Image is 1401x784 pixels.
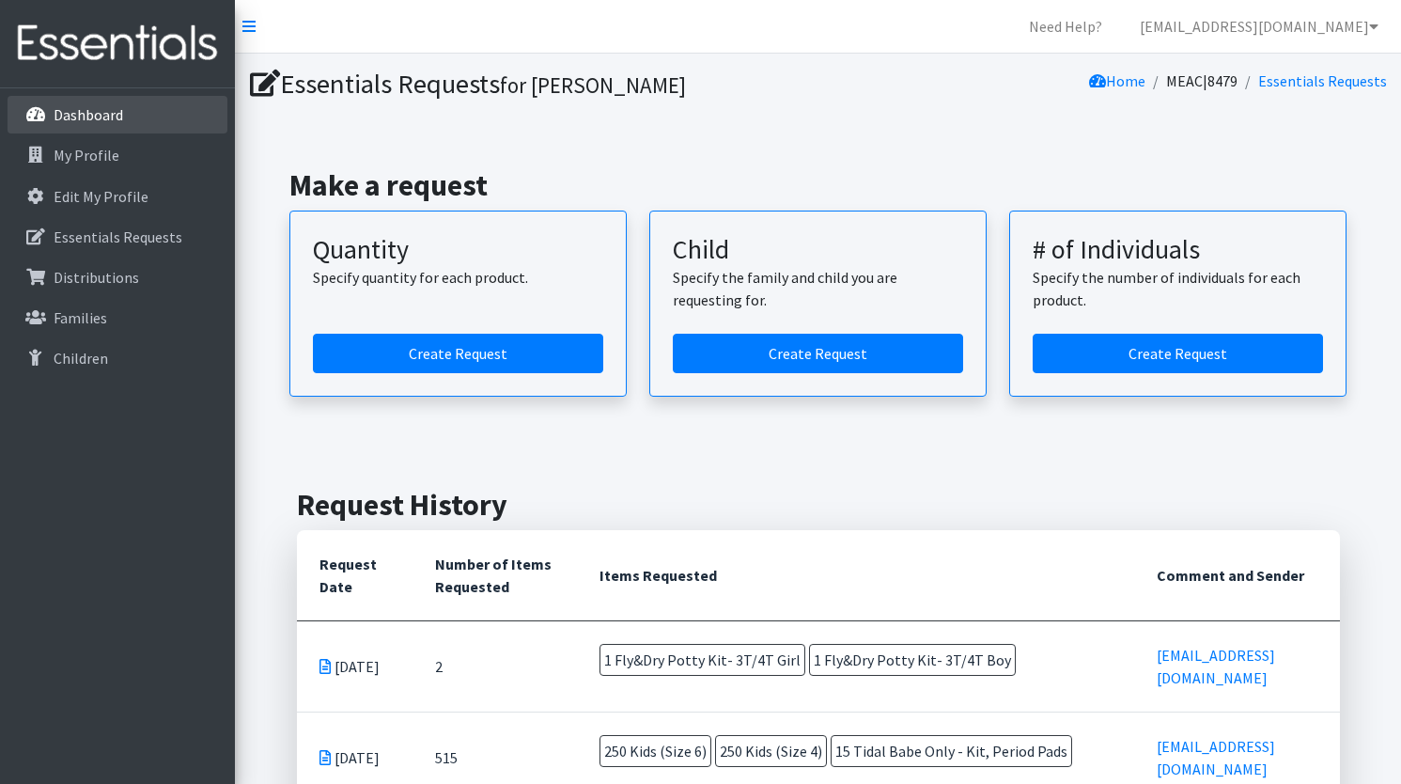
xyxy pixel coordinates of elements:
img: HumanEssentials [8,12,227,75]
a: Distributions [8,259,227,296]
a: Create a request by quantity [313,334,603,373]
p: Specify quantity for each product. [313,266,603,289]
p: Specify the number of individuals for each product. [1033,266,1323,311]
th: Items Requested [577,530,1134,621]
h2: Request History [297,487,1340,523]
p: Edit My Profile [54,187,148,206]
span: 1 Fly&Dry Potty Kit- 3T/4T Boy [809,644,1016,676]
a: Create a request by number of individuals [1033,334,1323,373]
a: [EMAIL_ADDRESS][DOMAIN_NAME] [1125,8,1393,45]
a: Children [8,339,227,377]
h3: Quantity [313,234,603,266]
p: Dashboard [54,105,123,124]
span: 250 Kids (Size 6) [599,735,711,767]
span: 250 Kids (Size 4) [715,735,827,767]
a: Essentials Requests [1258,71,1387,90]
h3: Child [673,234,963,266]
th: Request Date [297,530,413,621]
small: for [PERSON_NAME] [500,71,686,99]
th: Comment and Sender [1134,530,1340,621]
th: Number of Items Requested [413,530,577,621]
a: [EMAIL_ADDRESS][DOMAIN_NAME] [1157,737,1275,778]
a: Need Help? [1014,8,1117,45]
span: 15 Tidal Babe Only - Kit, Period Pads [831,735,1072,767]
a: Essentials Requests [8,218,227,256]
p: Children [54,349,108,368]
p: Families [54,308,107,327]
a: Create a request for a child or family [673,334,963,373]
p: Distributions [54,268,139,287]
a: Edit My Profile [8,178,227,215]
a: MEAC|8479 [1166,71,1238,90]
a: Families [8,299,227,337]
a: [EMAIL_ADDRESS][DOMAIN_NAME] [1157,646,1275,687]
h3: # of Individuals [1033,234,1323,266]
td: 2 [413,620,577,712]
td: [DATE] [297,620,413,712]
a: Dashboard [8,96,227,133]
p: My Profile [54,146,119,165]
a: My Profile [8,136,227,174]
h1: Essentials Requests [250,68,812,101]
a: Home [1089,71,1145,90]
p: Specify the family and child you are requesting for. [673,266,963,311]
span: 1 Fly&Dry Potty Kit- 3T/4T Girl [599,644,805,676]
h2: Make a request [289,167,1347,203]
p: Essentials Requests [54,227,182,246]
